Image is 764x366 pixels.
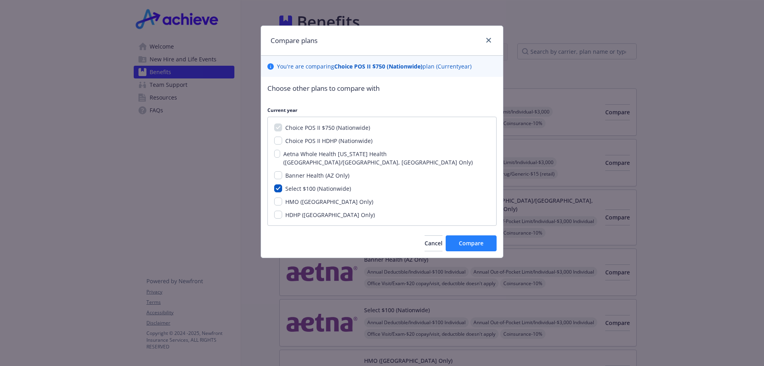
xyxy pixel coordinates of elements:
[334,63,423,70] b: Choice POS II $750 (Nationwide)
[285,185,351,192] span: Select $100 (Nationwide)
[285,137,372,145] span: Choice POS II HDHP (Nationwide)
[283,150,473,166] span: Aetna Whole Health [US_STATE] Health ([GEOGRAPHIC_DATA]/[GEOGRAPHIC_DATA], [GEOGRAPHIC_DATA] Only)
[271,35,318,46] h1: Compare plans
[459,239,483,247] span: Compare
[285,198,373,206] span: HMO ([GEOGRAPHIC_DATA] Only)
[425,239,442,247] span: Cancel
[267,83,497,94] p: Choose other plans to compare with
[277,62,472,70] p: You ' re are comparing plan ( Current year)
[285,211,375,219] span: HDHP ([GEOGRAPHIC_DATA] Only)
[285,172,349,179] span: Banner Health (AZ Only)
[267,107,497,114] p: Current year
[446,235,497,251] button: Compare
[484,35,493,45] a: close
[285,124,370,131] span: Choice POS II $750 (Nationwide)
[425,235,442,251] button: Cancel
